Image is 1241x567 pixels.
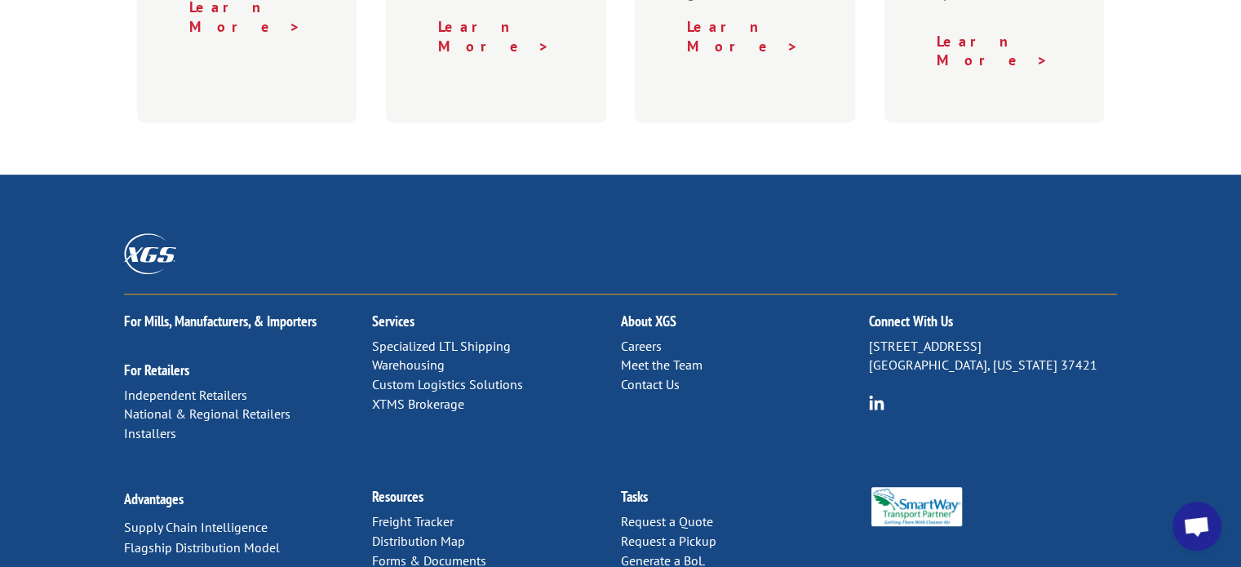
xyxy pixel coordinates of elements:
a: Resources [372,487,423,506]
a: Independent Retailers [124,387,247,403]
a: National & Regional Retailers [124,405,290,422]
a: Learn More > [937,32,1048,70]
a: Meet the Team [620,357,702,373]
a: Contact Us [620,376,679,392]
img: XGS_Logos_ALL_2024_All_White [124,233,176,273]
a: Request a Pickup [620,533,716,549]
img: group-6 [869,395,884,410]
a: Freight Tracker [372,513,454,529]
a: Specialized LTL Shipping [372,338,511,354]
a: Supply Chain Intelligence [124,519,268,535]
p: [STREET_ADDRESS] [GEOGRAPHIC_DATA], [US_STATE] 37421 [869,337,1117,376]
a: About XGS [620,312,676,330]
img: Smartway_Logo [869,487,964,526]
a: Learn More > [687,17,799,55]
h2: Tasks [620,489,868,512]
a: Advantages [124,489,184,508]
a: For Mills, Manufacturers, & Importers [124,312,317,330]
a: Services [372,312,414,330]
a: Request a Quote [620,513,712,529]
a: Custom Logistics Solutions [372,376,523,392]
h2: Connect With Us [869,314,1117,337]
a: Careers [620,338,661,354]
a: Open chat [1172,502,1221,551]
a: For Retailers [124,361,189,379]
a: Flagship Distribution Model [124,539,280,556]
a: Distribution Map [372,533,465,549]
a: Warehousing [372,357,445,373]
a: XTMS Brokerage [372,396,464,412]
a: Installers [124,425,176,441]
a: Learn More > [438,17,550,55]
